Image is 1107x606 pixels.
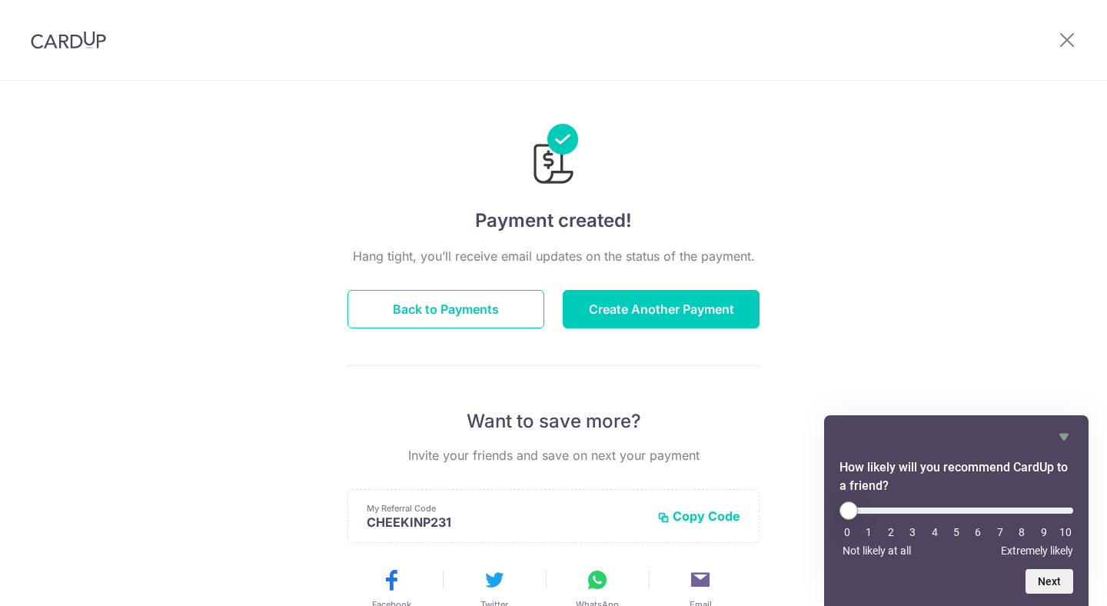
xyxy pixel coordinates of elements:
[905,526,920,538] li: 3
[992,526,1008,538] li: 7
[1036,526,1052,538] li: 9
[883,526,899,538] li: 2
[839,501,1073,557] div: How likely will you recommend CardUp to a friend? Select an option from 0 to 10, with 0 being Not...
[839,526,855,538] li: 0
[839,428,1073,594] div: How likely will you recommend CardUp to a friend? Select an option from 0 to 10, with 0 being Not...
[1058,526,1073,538] li: 10
[347,207,760,235] h4: Payment created!
[563,290,760,328] button: Create Another Payment
[839,458,1073,495] h2: How likely will you recommend CardUp to a friend? Select an option from 0 to 10, with 0 being Not...
[1055,428,1073,446] button: Hide survey
[949,526,964,538] li: 5
[1014,526,1029,538] li: 8
[347,409,760,434] p: Want to save more?
[657,508,740,524] button: Copy Code
[1001,544,1073,557] span: Extremely likely
[367,514,645,530] p: CHEEKINP231
[861,526,876,538] li: 1
[31,31,106,49] img: CardUp
[367,502,645,514] p: My Referral Code
[347,290,544,328] button: Back to Payments
[1026,569,1073,594] button: Next question
[843,544,911,557] span: Not likely at all
[927,526,942,538] li: 4
[529,124,578,188] img: Payments
[347,446,760,464] p: Invite your friends and save on next your payment
[347,247,760,265] p: Hang tight, you’ll receive email updates on the status of the payment.
[970,526,986,538] li: 6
